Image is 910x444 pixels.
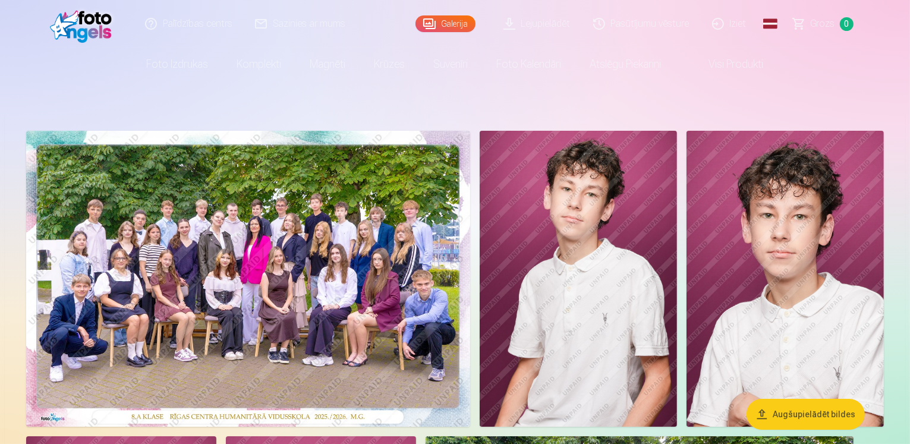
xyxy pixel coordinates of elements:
[483,48,576,81] a: Foto kalendāri
[576,48,676,81] a: Atslēgu piekariņi
[840,17,854,31] span: 0
[50,5,118,43] img: /fa1
[420,48,483,81] a: Suvenīri
[133,48,223,81] a: Foto izdrukas
[223,48,296,81] a: Komplekti
[811,17,835,31] span: Grozs
[296,48,360,81] a: Magnēti
[747,399,865,430] button: Augšupielādēt bildes
[360,48,420,81] a: Krūzes
[415,15,476,32] a: Galerija
[676,48,778,81] a: Visi produkti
